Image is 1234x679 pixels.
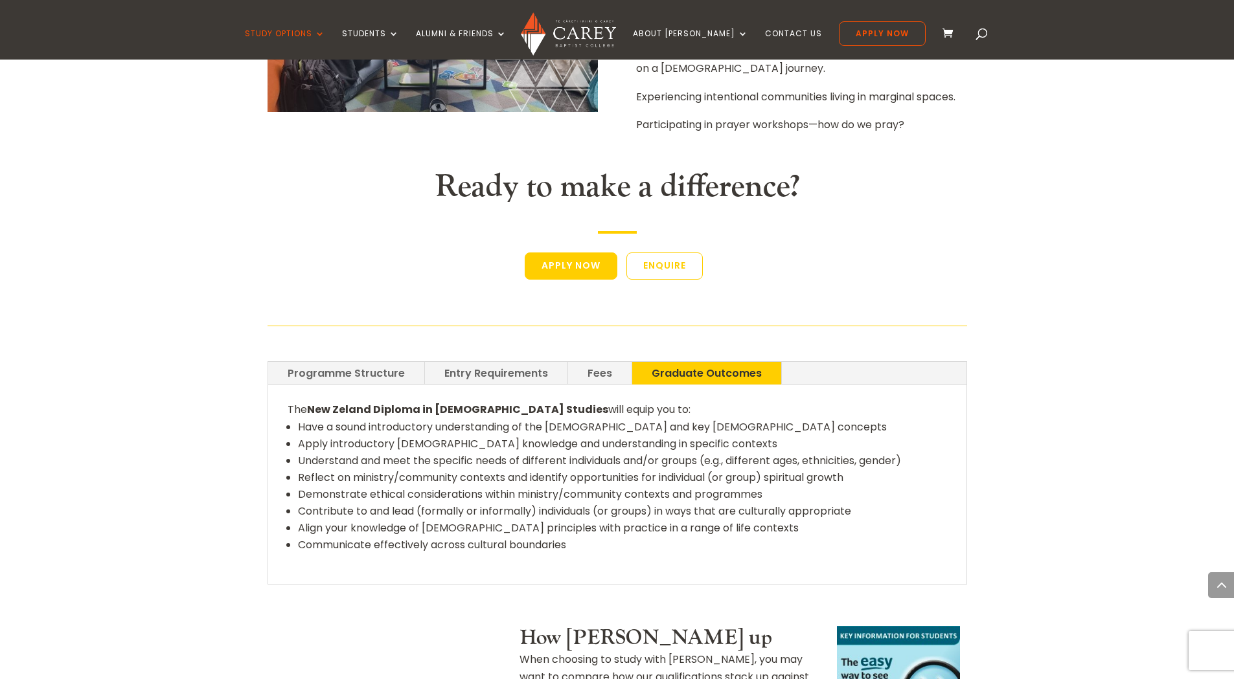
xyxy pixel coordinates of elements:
a: Students [342,29,399,60]
a: Programme Structure [268,362,424,384]
a: Contact Us [765,29,822,60]
li: Reflect on ministry/community contexts and identify opportunities for individual (or group) spiri... [298,469,947,486]
a: Apply Now [525,252,617,280]
li: Understand and meet the specific needs of different individuals and/or groups (e.g., different ag... [298,452,947,469]
li: Apply introductory [DEMOGRAPHIC_DATA] knowledge and understanding in specific contexts [298,436,947,452]
a: Graduate Outcomes [632,362,781,384]
p: Experiencing intentional communities living in marginal spaces. [636,88,966,116]
a: Fees [568,362,632,384]
a: Study Options [245,29,325,60]
li: Contribute to and lead (formally or informally) individuals (or groups) in ways that are cultural... [298,503,947,520]
strong: New Zeland Diploma in [DEMOGRAPHIC_DATA] Studies [307,402,608,417]
h3: How [PERSON_NAME] up [520,626,824,651]
li: Demonstrate ethical considerations within ministry/community contexts and programmes [298,486,947,503]
h2: Ready to make a difference? [268,168,967,212]
a: About [PERSON_NAME] [633,29,748,60]
a: Apply Now [839,21,926,46]
li: Communicate effectively across cultural boundaries [298,537,947,553]
li: Align your knowledge of [DEMOGRAPHIC_DATA] principles with practice in a range of life contexts [298,520,947,537]
a: Alumni & Friends [416,29,507,60]
a: Enquire [626,252,703,280]
a: Entry Requirements [425,362,567,384]
p: The will equip you to: [288,401,947,418]
p: Participating in prayer workshops—how do we pray? [636,116,966,133]
li: Have a sound introductory understanding of the [DEMOGRAPHIC_DATA] and key [DEMOGRAPHIC_DATA] conc... [298,419,947,436]
img: Carey Baptist College [521,12,616,56]
p: Serving at a huge event for the purpose of taking young people on a [DEMOGRAPHIC_DATA] journey. [636,42,966,87]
